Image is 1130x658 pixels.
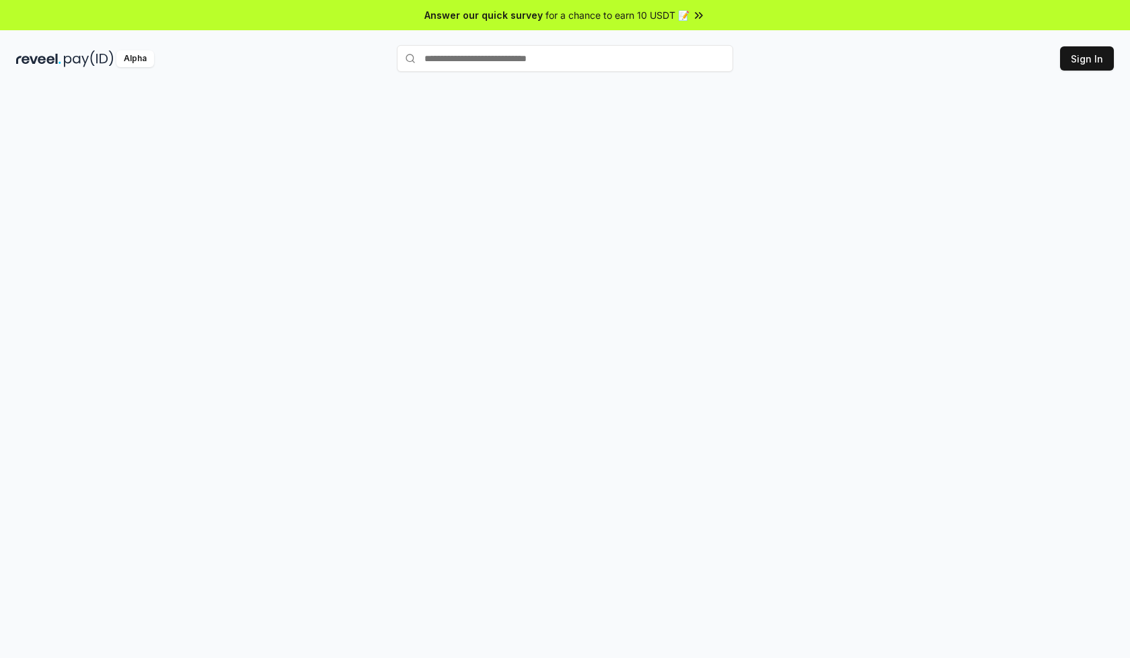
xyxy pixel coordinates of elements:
[16,50,61,67] img: reveel_dark
[545,8,689,22] span: for a chance to earn 10 USDT 📝
[64,50,114,67] img: pay_id
[116,50,154,67] div: Alpha
[424,8,543,22] span: Answer our quick survey
[1060,46,1114,71] button: Sign In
